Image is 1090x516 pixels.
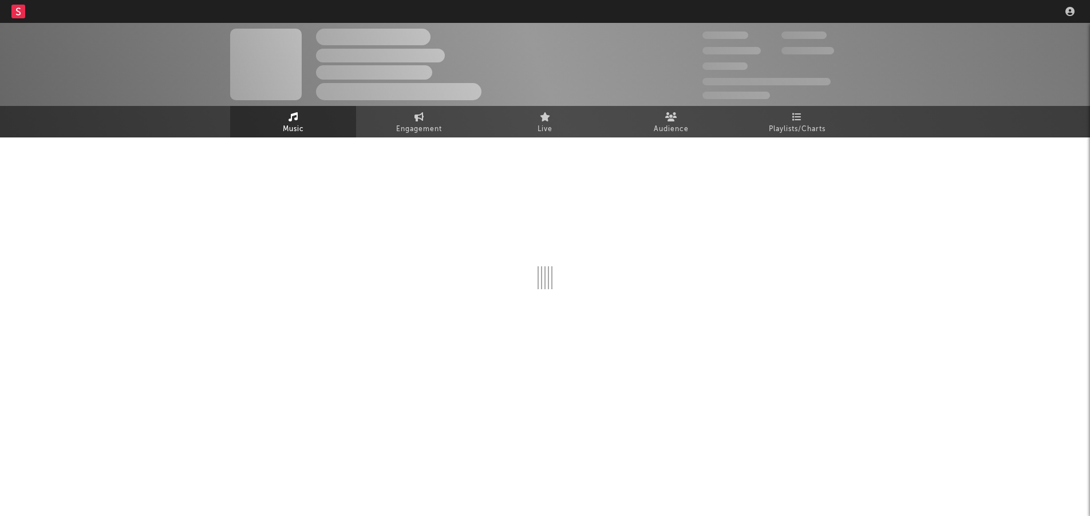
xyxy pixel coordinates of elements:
span: Engagement [396,123,442,136]
span: 50,000,000 Monthly Listeners [702,78,831,85]
span: Music [283,123,304,136]
a: Engagement [356,106,482,137]
a: Audience [608,106,734,137]
a: Live [482,106,608,137]
span: Jump Score: 85.0 [702,92,770,99]
a: Music [230,106,356,137]
span: 100,000 [702,62,748,70]
span: 100,000 [781,31,827,39]
a: Playlists/Charts [734,106,860,137]
span: 300,000 [702,31,748,39]
span: 1,000,000 [781,47,834,54]
span: Live [538,123,552,136]
span: 50,000,000 [702,47,761,54]
span: Playlists/Charts [769,123,826,136]
span: Audience [654,123,689,136]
